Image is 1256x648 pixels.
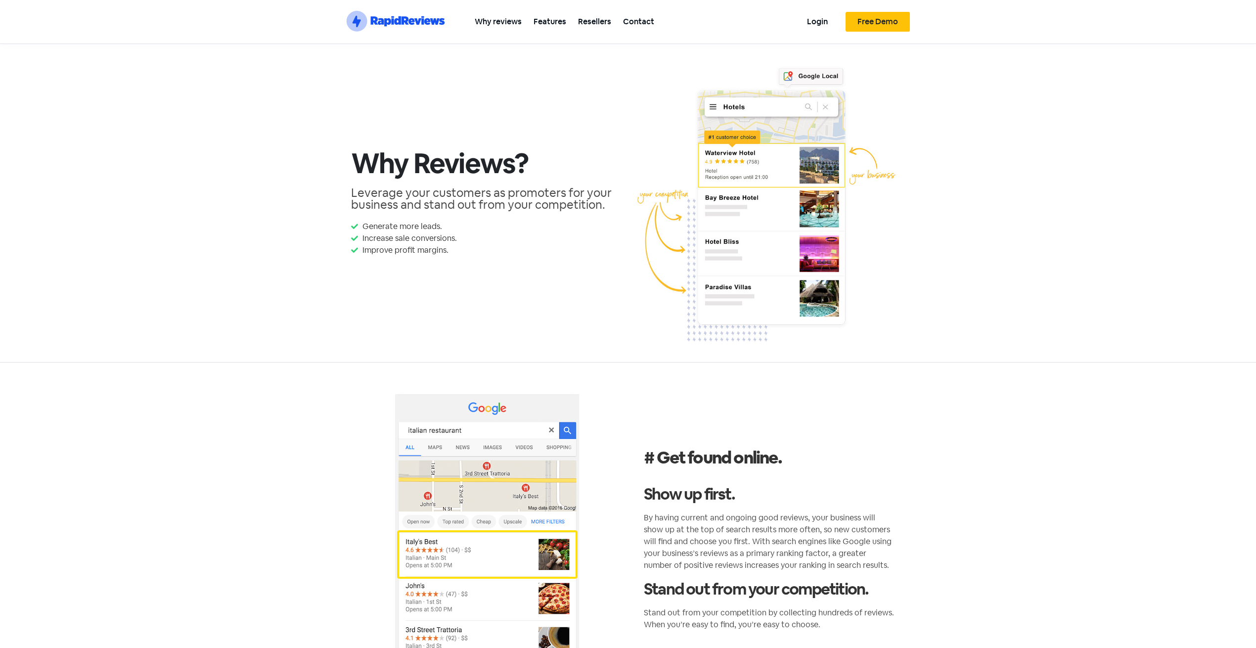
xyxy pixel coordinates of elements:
[644,607,894,631] p: Stand out from your competition by collecting hundreds of reviews. When you’re easy to find, you’...
[351,149,623,177] h2: Why Reviews?
[617,10,660,33] a: Contact
[360,244,449,256] span: Improve profit margins.
[644,581,894,597] h2: Stand out from your competition.
[528,10,572,33] a: Features
[846,12,910,32] a: Free Demo
[644,512,894,571] div: By having current and ongoing good reviews, your business will show up at the top of search resul...
[469,10,528,33] a: Why reviews
[572,10,617,33] a: Resellers
[644,486,894,502] h2: Show up first.
[857,18,898,26] span: Free Demo
[360,232,457,244] span: Increase sale conversions.
[801,10,834,33] a: Login
[351,187,623,211] h2: Leverage your customers as promoters for your business and stand out from your competition.
[360,221,442,232] span: Generate more leads.
[644,447,894,468] h2: # Get found online.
